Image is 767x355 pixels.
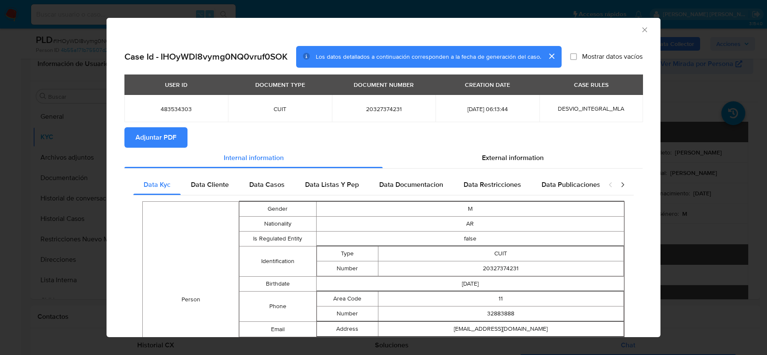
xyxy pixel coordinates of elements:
[317,246,378,261] td: Type
[239,322,317,337] td: Email
[124,148,643,168] div: Detailed info
[542,180,600,189] span: Data Publicaciones
[239,217,317,232] td: Nationality
[349,77,419,92] div: DOCUMENT NUMBER
[136,128,176,147] span: Adjuntar PDF
[316,277,624,292] td: [DATE]
[316,232,624,246] td: false
[317,292,378,306] td: Area Code
[378,306,623,321] td: 32883888
[378,261,623,276] td: 20327374231
[317,322,378,337] td: Address
[239,246,317,277] td: Identification
[317,337,378,352] td: Type
[250,77,310,92] div: DOCUMENT TYPE
[317,261,378,276] td: Number
[224,153,284,163] span: Internal information
[569,77,614,92] div: CASE RULES
[558,104,624,113] span: DESVIO_INTEGRAL_MLA
[239,292,317,322] td: Phone
[446,105,529,113] span: [DATE] 06:13:44
[144,180,170,189] span: Data Kyc
[305,180,359,189] span: Data Listas Y Pep
[570,53,577,60] input: Mostrar datos vacíos
[379,180,443,189] span: Data Documentacion
[541,46,562,66] button: cerrar
[238,105,321,113] span: CUIT
[124,127,187,148] button: Adjuntar PDF
[378,322,623,337] td: [EMAIL_ADDRESS][DOMAIN_NAME]
[317,306,378,321] td: Number
[249,180,285,189] span: Data Casos
[316,52,541,61] span: Los datos detallados a continuación corresponden a la fecha de generación del caso.
[124,51,288,62] h2: Case Id - IHOyWDl8vymg0NQ0vruf0SOK
[582,52,643,61] span: Mostrar datos vacíos
[107,18,660,337] div: closure-recommendation-modal
[135,105,218,113] span: 483534303
[342,105,425,113] span: 20327374231
[640,26,648,33] button: Cerrar ventana
[378,246,623,261] td: CUIT
[239,202,317,217] td: Gender
[239,277,317,292] td: Birthdate
[482,153,544,163] span: External information
[239,232,317,246] td: Is Regulated Entity
[316,217,624,232] td: AR
[378,337,623,352] td: DNI
[191,180,229,189] span: Data Cliente
[160,77,193,92] div: USER ID
[378,292,623,306] td: 11
[460,77,515,92] div: CREATION DATE
[316,202,624,217] td: M
[464,180,521,189] span: Data Restricciones
[133,175,600,195] div: Detailed internal info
